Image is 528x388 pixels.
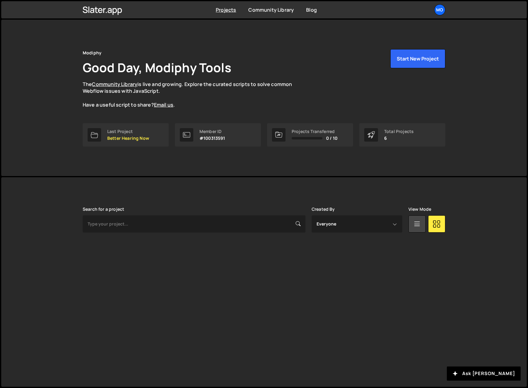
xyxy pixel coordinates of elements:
p: #100313591 [199,136,225,141]
a: Projects [216,6,236,13]
h1: Good Day, Modiphy Tools [83,59,231,76]
a: Community Library [248,6,294,13]
p: The is live and growing. Explore the curated scripts to solve common Webflow issues with JavaScri... [83,81,304,108]
p: 6 [384,136,414,141]
p: Better Hearing Now [107,136,149,141]
a: Blog [306,6,317,13]
div: Member ID [199,129,225,134]
span: 0 / 10 [326,136,337,141]
label: View Mode [408,207,431,212]
button: Start New Project [390,49,445,68]
div: Last Project [107,129,149,134]
div: Modiphy [83,49,101,57]
label: Created By [312,207,335,212]
a: Last Project Better Hearing Now [83,123,169,147]
button: Ask [PERSON_NAME] [447,366,521,381]
a: Mo [434,4,445,15]
div: Total Projects [384,129,414,134]
div: Projects Transferred [292,129,337,134]
input: Type your project... [83,215,305,233]
a: Community Library [92,81,137,88]
label: Search for a project [83,207,124,212]
a: Email us [154,101,173,108]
